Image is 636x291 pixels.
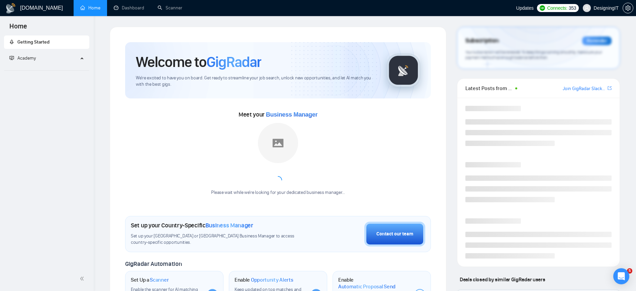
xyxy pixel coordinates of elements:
[251,277,293,283] span: Opportunity Alerts
[125,260,182,268] span: GigRadar Automation
[338,283,395,290] span: Automatic Proposal Send
[235,277,293,283] h1: Enable
[563,85,606,92] a: Join GigRadar Slack Community
[569,4,576,12] span: 353
[158,5,182,11] a: searchScanner
[623,5,633,11] a: setting
[136,75,376,88] span: We're excited to have you on board. Get ready to streamline your job search, unlock new opportuni...
[9,56,14,60] span: fund-projection-screen
[266,111,317,118] span: Business Manager
[207,190,349,196] div: Please wait while we're looking for your dedicated business manager...
[457,274,548,285] span: Deals closed by similar GigRadar users
[376,230,413,238] div: Contact our team
[131,222,253,229] h1: Set up your Country-Specific
[516,5,534,11] span: Updates
[273,175,283,186] span: loading
[9,55,36,61] span: Academy
[627,268,632,274] span: 5
[206,53,261,71] span: GigRadar
[4,35,89,49] li: Getting Started
[4,68,89,72] li: Academy Homepage
[5,3,16,14] img: logo
[17,55,36,61] span: Academy
[338,277,409,290] h1: Enable
[465,84,513,92] span: Latest Posts from the GigRadar Community
[205,222,253,229] span: Business Manager
[540,5,545,11] img: upwork-logo.png
[258,123,298,163] img: placeholder.png
[80,5,100,11] a: homeHome
[623,3,633,13] button: setting
[582,37,612,45] div: Reminder
[608,85,612,91] a: export
[9,40,14,44] span: rocket
[114,5,144,11] a: dashboardDashboard
[584,6,589,10] span: user
[239,111,317,118] span: Meet your
[80,275,86,282] span: double-left
[17,39,50,45] span: Getting Started
[364,222,425,246] button: Contact our team
[613,268,629,284] div: Open Intercom Messenger
[387,54,420,87] img: gigradar-logo.png
[150,277,169,283] span: Scanner
[465,50,602,60] span: Your subscription will be renewed. To keep things running smoothly, make sure your payment method...
[465,35,498,47] span: Subscription
[4,21,32,35] span: Home
[623,5,633,11] span: setting
[547,4,567,12] span: Connects:
[131,277,169,283] h1: Set Up a
[136,53,261,71] h1: Welcome to
[131,233,307,246] span: Set up your [GEOGRAPHIC_DATA] or [GEOGRAPHIC_DATA] Business Manager to access country-specific op...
